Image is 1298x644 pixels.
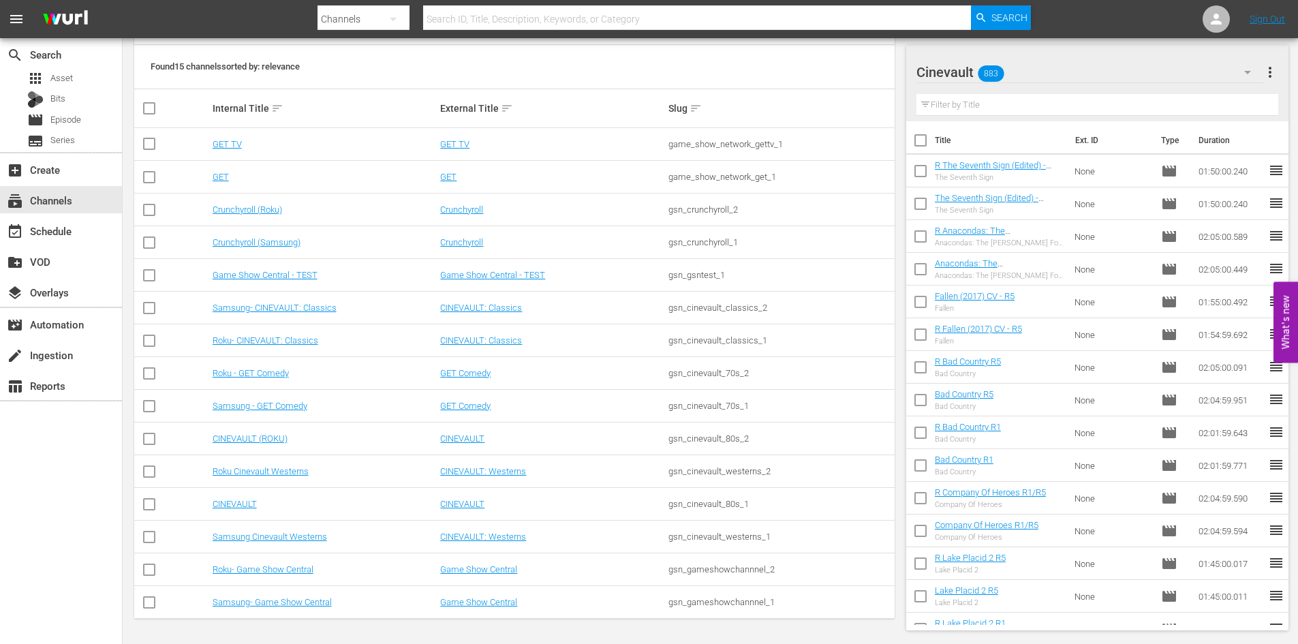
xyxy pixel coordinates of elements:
span: Episode [1161,621,1177,637]
td: None [1069,155,1156,187]
div: Bad Country [935,369,1001,378]
a: R Anacondas: The [PERSON_NAME] For The Blood Orchid - R5 [935,226,1055,256]
span: Episode [1161,359,1177,375]
span: Episode [1161,555,1177,572]
a: R Lake Placid 2 R5 [935,553,1006,563]
a: Bad Country R5 [935,389,993,399]
span: VOD [7,254,23,271]
a: Lake Placid 2 R5 [935,585,998,596]
span: Episode [50,113,81,127]
td: None [1069,580,1156,613]
a: Crunchyroll [440,237,483,247]
span: more_vert [1262,64,1278,80]
span: Episode [1161,425,1177,441]
a: Game Show Central [440,564,517,574]
a: Fallen (2017) CV - R5 [935,291,1015,301]
span: sort [271,102,283,114]
a: Roku - GET Comedy [213,368,289,378]
a: Samsung- CINEVAULT: Classics [213,303,337,313]
div: Lake Placid 2 [935,598,998,607]
a: Bad Country R1 [935,455,993,465]
td: 01:50:00.240 [1193,155,1268,187]
div: Bad Country [935,402,993,411]
a: Game Show Central - TEST [213,270,318,280]
div: gsn_cinevault_70s_1 [668,401,893,411]
td: 01:50:00.240 [1193,187,1268,220]
div: Internal Title [213,100,437,117]
a: CINEVAULT: Classics [440,335,522,346]
span: Series [27,133,44,149]
span: Search [991,5,1027,30]
div: Anacondas: The [PERSON_NAME] For The Blood Orchid [935,239,1064,247]
span: reorder [1268,391,1284,408]
td: None [1069,449,1156,482]
th: Type [1153,121,1190,159]
a: Roku Cinevault Westerns [213,466,309,476]
td: 02:01:59.771 [1193,449,1268,482]
a: CINEVAULT [213,499,257,509]
th: Ext. ID [1067,121,1154,159]
a: CINEVAULT [440,433,484,444]
span: Episode [27,112,44,128]
span: Asset [27,70,44,87]
span: reorder [1268,162,1284,179]
a: Roku- CINEVAULT: Classics [213,335,318,346]
a: Roku- Game Show Central [213,564,313,574]
span: Episode [1161,294,1177,310]
span: Ingestion [7,348,23,364]
div: gsn_crunchyroll_2 [668,204,893,215]
div: Lake Placid 2 [935,566,1006,574]
span: reorder [1268,326,1284,342]
div: Company Of Heroes [935,500,1046,509]
a: CINEVAULT: Classics [440,303,522,313]
td: None [1069,416,1156,449]
td: None [1069,482,1156,515]
span: Create [7,162,23,179]
a: R Bad Country R5 [935,356,1001,367]
a: CINEVAULT (ROKU) [213,433,288,444]
span: reorder [1268,489,1284,506]
div: gsn_gsntest_1 [668,270,893,280]
div: Bits [27,91,44,108]
span: Search [7,47,23,63]
a: Crunchyroll (Roku) [213,204,282,215]
span: Bits [50,92,65,106]
div: Bad Country [935,435,1001,444]
span: Channels [7,193,23,209]
td: None [1069,515,1156,547]
div: Fallen [935,304,1015,313]
span: sort [690,102,702,114]
span: sort [501,102,513,114]
div: gsn_gameshowchannnel_2 [668,564,893,574]
div: External Title [440,100,664,117]
a: GET TV [213,139,242,149]
div: Fallen [935,337,1022,346]
div: gsn_cinevault_westerns_1 [668,532,893,542]
span: reorder [1268,228,1284,244]
div: The Seventh Sign [935,206,1064,215]
div: game_show_network_gettv_1 [668,139,893,149]
div: Slug [668,100,893,117]
div: game_show_network_get_1 [668,172,893,182]
div: gsn_gameshowchannnel_1 [668,597,893,607]
span: Episode [1161,163,1177,179]
a: Crunchyroll (Samsung) [213,237,300,247]
button: Search [971,5,1031,30]
th: Duration [1190,121,1272,159]
a: Samsung- Game Show Central [213,597,332,607]
td: None [1069,384,1156,416]
td: 02:05:00.091 [1193,351,1268,384]
td: 02:04:59.594 [1193,515,1268,547]
div: gsn_crunchyroll_1 [668,237,893,247]
div: Anacondas: The [PERSON_NAME] For The Blood Orchid [935,271,1064,280]
div: gsn_cinevault_classics_2 [668,303,893,313]
td: None [1069,351,1156,384]
button: more_vert [1262,56,1278,89]
span: reorder [1268,260,1284,277]
div: Bad Country [935,467,993,476]
a: R Lake Placid 2 R1 [935,618,1006,628]
a: GET Comedy [440,401,491,411]
a: Samsung Cinevault Westerns [213,532,327,542]
span: Episode [1161,228,1177,245]
span: Asset [50,72,73,85]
